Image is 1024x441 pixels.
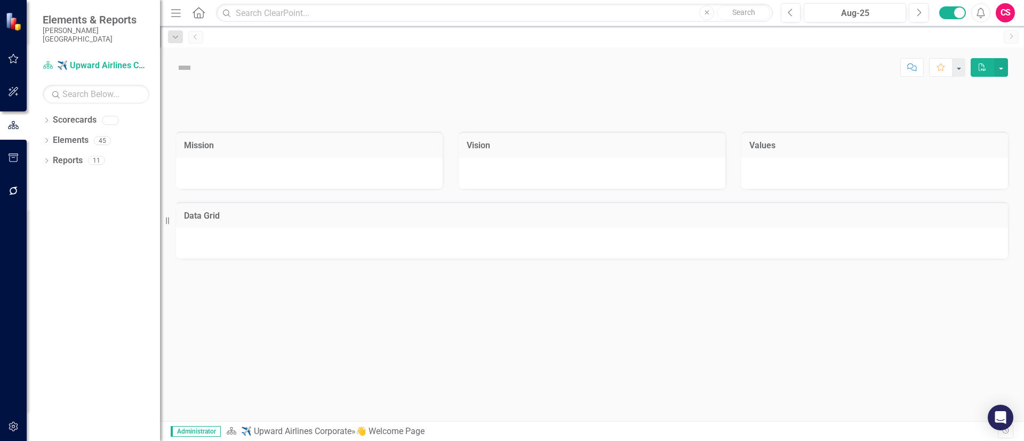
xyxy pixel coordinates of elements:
[94,136,111,145] div: 45
[184,141,435,150] h3: Mission
[996,3,1015,22] button: CS
[43,60,149,72] a: ✈️ Upward Airlines Corporate
[804,3,906,22] button: Aug-25
[732,8,755,17] span: Search
[171,426,221,437] span: Administrator
[53,134,89,147] a: Elements
[43,13,149,26] span: Elements & Reports
[216,4,773,22] input: Search ClearPoint...
[43,26,149,44] small: [PERSON_NAME][GEOGRAPHIC_DATA]
[807,7,902,20] div: Aug-25
[241,426,351,436] a: ✈️ Upward Airlines Corporate
[184,211,1000,221] h3: Data Grid
[88,156,105,165] div: 11
[717,5,770,20] button: Search
[43,85,149,103] input: Search Below...
[749,141,1000,150] h3: Values
[356,426,425,436] div: 👋 Welcome Page
[53,155,83,167] a: Reports
[53,114,97,126] a: Scorecards
[226,426,998,438] div: »
[176,59,193,76] img: Not Defined
[467,141,717,150] h3: Vision
[988,405,1013,430] div: Open Intercom Messenger
[5,12,24,31] img: ClearPoint Strategy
